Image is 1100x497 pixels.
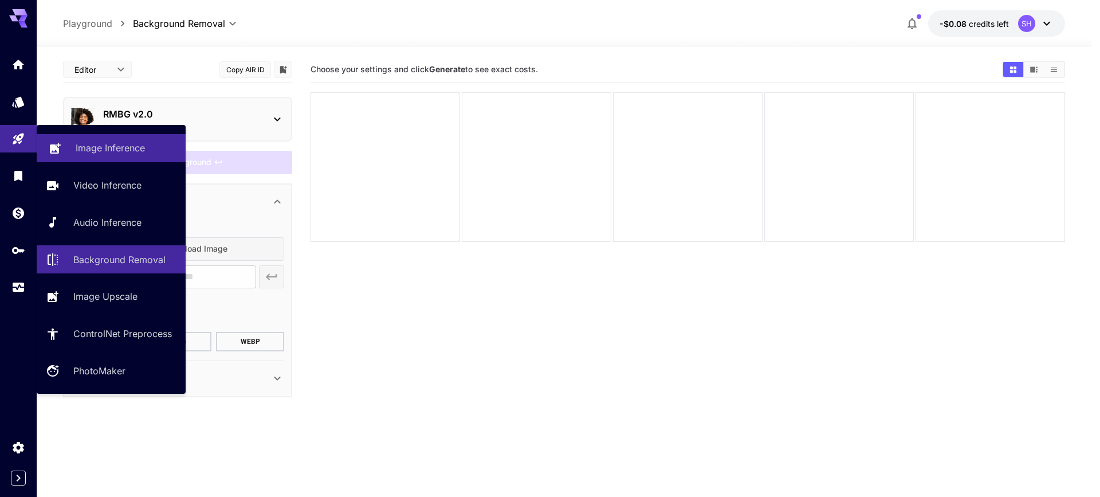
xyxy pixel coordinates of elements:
div: Show media in grid viewShow media in video viewShow media in list view [1002,61,1065,78]
a: ControlNet Preprocess [37,320,186,348]
p: Video Inference [73,178,142,192]
a: Video Inference [37,171,186,199]
p: Image Inference [76,141,145,155]
div: Models [11,95,25,109]
button: -$0.0801 [928,10,1065,37]
div: Settings [11,440,25,455]
p: Image Upscale [73,289,137,303]
a: Image Upscale [37,283,186,311]
div: Home [11,57,25,72]
b: Generate [429,64,465,74]
div: -$0.0801 [940,18,1009,30]
p: Audio Inference [73,216,142,229]
button: Show media in grid view [1003,62,1023,77]
div: Usage [11,280,25,295]
p: RMBG v2.0 [103,107,261,121]
button: Expand sidebar [11,471,26,486]
div: Playground [11,132,25,146]
button: Add to library [278,62,288,76]
p: ControlNet Preprocess [73,327,172,341]
button: WEBP [216,332,284,351]
nav: breadcrumb [63,17,133,30]
p: PhotoMaker [73,364,125,378]
a: Image Inference [37,134,186,162]
p: Background Removal [73,253,166,267]
div: Library [11,169,25,183]
p: Playground [63,17,112,30]
span: credits left [969,19,1009,29]
button: Show media in video view [1024,62,1044,77]
p: 2.0 [103,123,112,131]
div: Wallet [11,206,25,220]
a: PhotoMaker [37,357,186,385]
div: API Keys [11,243,25,257]
span: Choose your settings and click to see exact costs. [311,64,538,74]
button: Copy AIR ID [219,61,271,78]
a: Audio Inference [37,209,186,237]
span: -$0.08 [940,19,969,29]
div: SH [1018,15,1035,32]
button: Show media in list view [1044,62,1064,77]
span: Background Removal [133,17,225,30]
a: Background Removal [37,245,186,273]
span: Editor [74,64,110,76]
